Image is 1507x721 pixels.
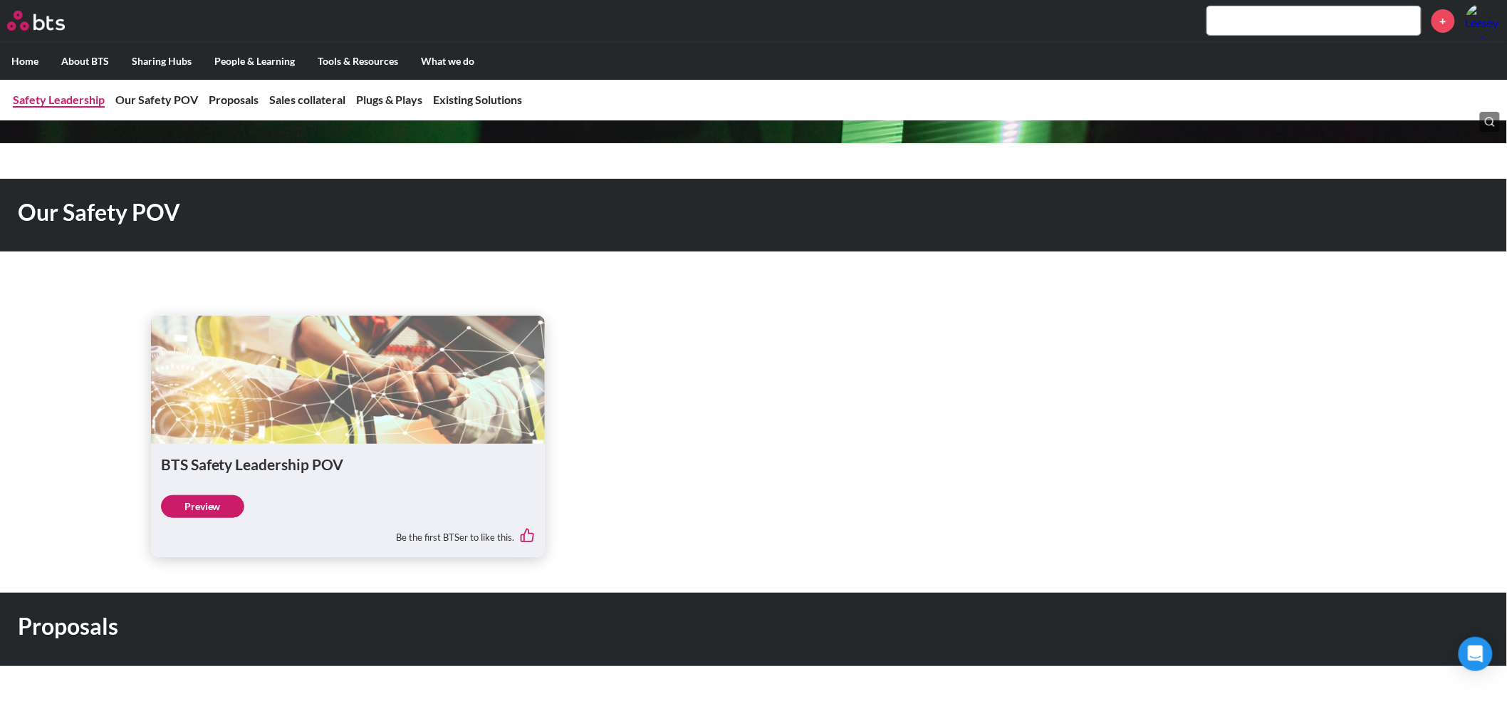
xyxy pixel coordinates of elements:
label: People & Learning [203,43,306,80]
a: Proposals [209,93,259,106]
a: Preview [161,495,244,518]
div: Be the first BTSer to like this. [161,518,536,548]
a: Plugs & Plays [356,93,422,106]
a: Go home [7,11,91,31]
h1: Our Safety POV [18,197,1048,229]
img: BTS Logo [7,11,65,31]
label: About BTS [50,43,120,80]
div: Open Intercom Messenger [1459,637,1493,671]
img: Leeseyoung Kim [1466,4,1500,38]
h1: BTS Safety Leadership POV [161,454,536,474]
a: Profile [1466,4,1500,38]
label: Tools & Resources [306,43,410,80]
label: Sharing Hubs [120,43,203,80]
label: What we do [410,43,486,80]
h1: Proposals [18,611,1048,643]
a: Existing Solutions [433,93,522,106]
a: Our Safety POV [115,93,198,106]
a: + [1432,9,1455,33]
a: Safety Leadership [13,93,105,106]
a: Sales collateral [269,93,345,106]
